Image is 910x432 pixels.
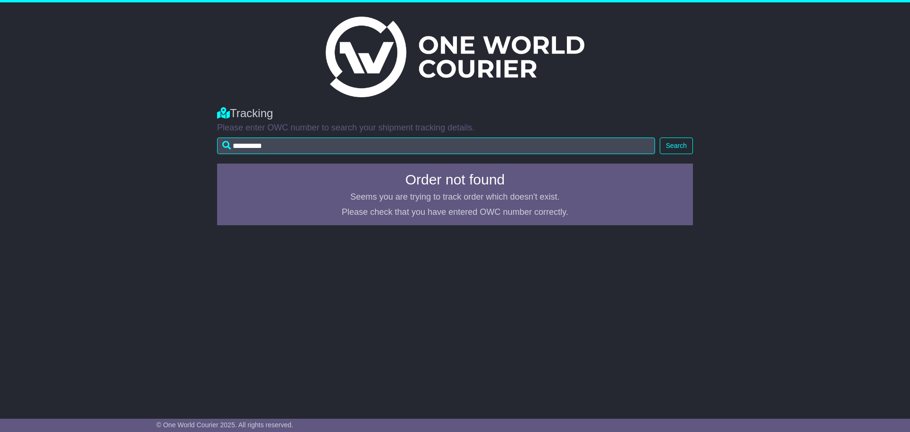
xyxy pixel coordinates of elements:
[223,192,687,202] p: Seems you are trying to track order which doesn't exist.
[223,207,687,218] p: Please check that you have entered OWC number correctly.
[660,138,693,154] button: Search
[217,123,693,133] p: Please enter OWC number to search your shipment tracking details.
[217,107,693,120] div: Tracking
[223,172,687,187] h4: Order not found
[156,421,293,429] span: © One World Courier 2025. All rights reserved.
[326,17,584,97] img: Light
